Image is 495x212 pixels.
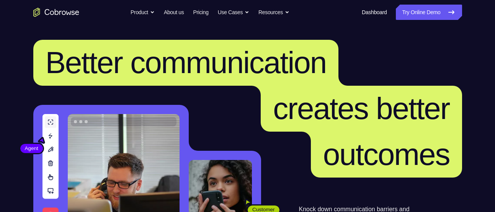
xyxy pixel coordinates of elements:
[218,5,249,20] button: Use Cases
[131,5,155,20] button: Product
[396,5,462,20] a: Try Online Demo
[323,137,450,171] span: outcomes
[193,5,208,20] a: Pricing
[362,5,387,20] a: Dashboard
[258,5,289,20] button: Resources
[46,46,327,80] span: Better communication
[164,5,184,20] a: About us
[33,8,79,17] a: Go to the home page
[273,91,449,126] span: creates better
